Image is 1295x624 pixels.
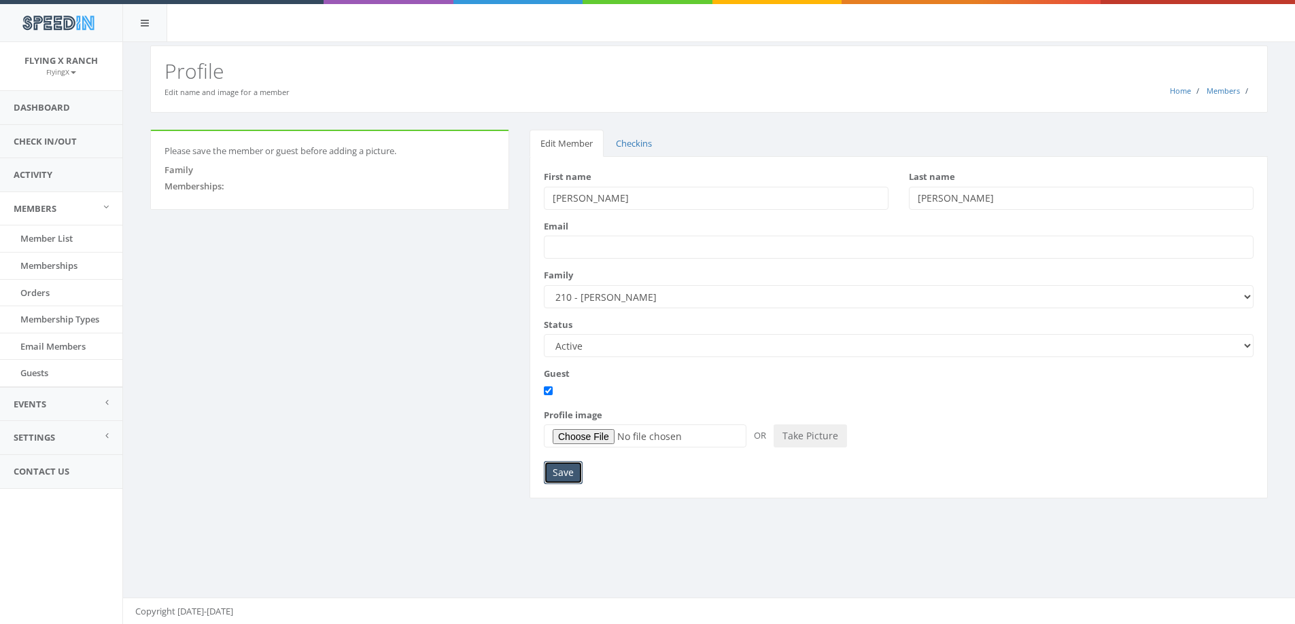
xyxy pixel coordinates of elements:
label: Profile image [544,409,602,422]
a: Members [1207,86,1240,96]
span: Events [14,398,46,410]
a: FlyingX [46,65,76,77]
label: Last name [909,170,955,183]
span: Members [14,202,56,215]
small: FlyingX [46,67,76,77]
small: Edit name and image for a member [165,87,290,97]
label: Family [544,269,573,282]
label: Status [544,318,572,331]
img: speedin_logo.png [16,10,101,35]
span: Flying X Ranch [24,54,98,67]
span: Contact Us [14,465,69,477]
div: Family [165,164,495,177]
div: Please save the member or guest before adding a picture. [165,145,495,158]
span: Email Members [20,340,86,352]
button: Take Picture [774,424,847,447]
span: Settings [14,431,55,443]
input: Save [544,461,583,484]
a: Checkins [605,130,663,158]
a: Home [1170,86,1191,96]
label: Email [544,220,568,233]
label: Guest [544,367,570,380]
span: OR [748,429,772,441]
h2: Profile [165,60,1254,82]
label: First name [544,170,591,183]
a: Edit Member [530,130,604,158]
div: Memberships: [165,180,495,193]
